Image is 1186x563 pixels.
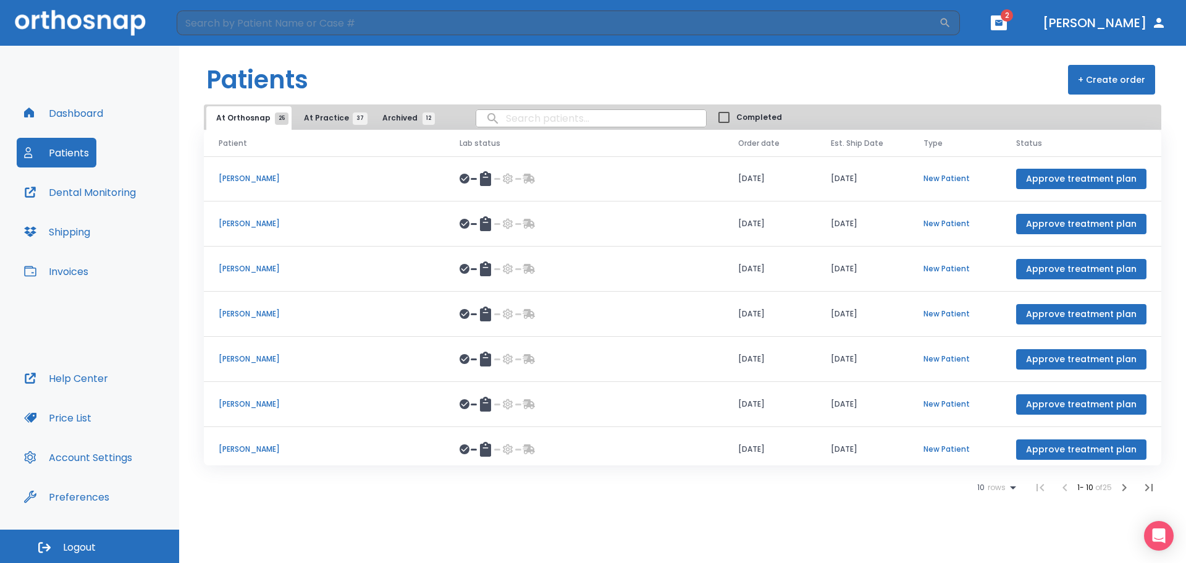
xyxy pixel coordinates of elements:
[17,217,98,247] button: Shipping
[816,201,909,247] td: [DATE]
[17,482,117,512] button: Preferences
[816,382,909,427] td: [DATE]
[816,427,909,472] td: [DATE]
[17,138,96,167] button: Patients
[1016,259,1146,279] button: Approve treatment plan
[923,444,986,455] p: New Patient
[219,353,430,365] p: [PERSON_NAME]
[1016,214,1146,234] button: Approve treatment plan
[206,106,441,130] div: tabs
[923,399,986,410] p: New Patient
[17,98,111,128] button: Dashboard
[1016,439,1146,460] button: Approve treatment plan
[219,444,430,455] p: [PERSON_NAME]
[17,403,99,433] button: Price List
[738,138,780,149] span: Order date
[831,138,883,149] span: Est. Ship Date
[177,11,939,35] input: Search by Patient Name or Case #
[1038,12,1171,34] button: [PERSON_NAME]
[1095,482,1112,493] span: of 25
[1016,169,1146,189] button: Approve treatment plan
[1077,482,1095,493] span: 1 - 10
[17,256,96,286] button: Invoices
[723,337,816,382] td: [DATE]
[723,201,816,247] td: [DATE]
[17,363,116,393] button: Help Center
[723,156,816,201] td: [DATE]
[476,106,706,130] input: search
[219,138,247,149] span: Patient
[923,173,986,184] p: New Patient
[17,442,140,472] button: Account Settings
[977,483,985,492] span: 10
[736,112,782,123] span: Completed
[206,61,308,98] h1: Patients
[1016,349,1146,370] button: Approve treatment plan
[304,112,360,124] span: At Practice
[723,427,816,472] td: [DATE]
[423,112,435,125] span: 12
[219,263,430,274] p: [PERSON_NAME]
[1016,394,1146,415] button: Approve treatment plan
[219,399,430,410] p: [PERSON_NAME]
[219,218,430,229] p: [PERSON_NAME]
[816,247,909,292] td: [DATE]
[216,112,282,124] span: At Orthosnap
[1016,138,1042,149] span: Status
[723,292,816,337] td: [DATE]
[63,541,96,554] span: Logout
[1068,65,1155,95] button: + Create order
[723,247,816,292] td: [DATE]
[816,337,909,382] td: [DATE]
[275,112,288,125] span: 25
[15,10,146,35] img: Orthosnap
[923,308,986,320] p: New Patient
[460,138,500,149] span: Lab status
[353,112,368,125] span: 37
[923,353,986,365] p: New Patient
[816,156,909,201] td: [DATE]
[816,292,909,337] td: [DATE]
[1001,9,1013,22] span: 2
[219,173,430,184] p: [PERSON_NAME]
[923,218,986,229] p: New Patient
[1144,521,1174,551] div: Open Intercom Messenger
[382,112,429,124] span: Archived
[723,382,816,427] td: [DATE]
[1016,304,1146,324] button: Approve treatment plan
[985,483,1006,492] span: rows
[17,177,143,207] button: Dental Monitoring
[923,138,943,149] span: Type
[219,308,430,320] p: [PERSON_NAME]
[923,263,986,274] p: New Patient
